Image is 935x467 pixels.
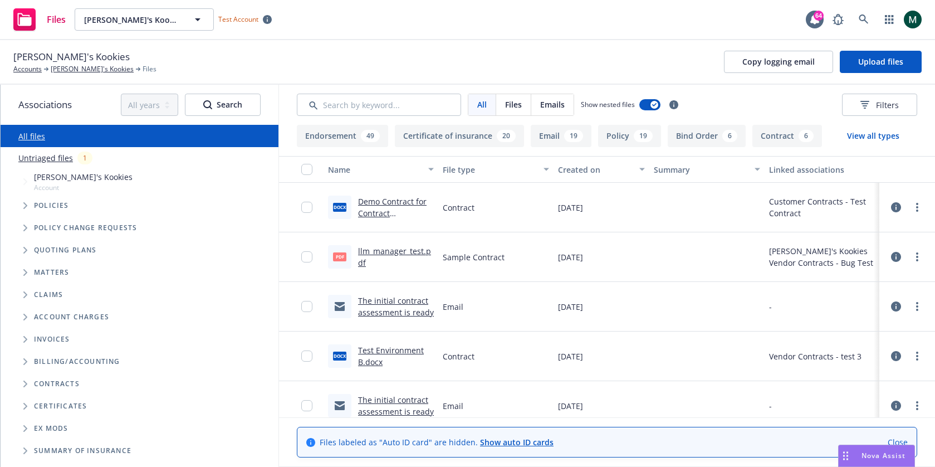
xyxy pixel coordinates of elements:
button: Certificate of insurance [395,125,524,147]
span: [PERSON_NAME]'s Kookies [13,50,130,64]
img: photo [904,11,922,28]
span: Contracts [34,381,80,387]
button: Copy logging email [724,51,833,73]
span: Certificates [34,403,87,410]
button: File type [438,156,553,183]
div: Summary [654,164,747,176]
span: Upload files [858,56,903,67]
a: All files [18,131,45,142]
span: Summary of insurance [34,447,131,454]
button: Endorsement [297,125,388,147]
span: Email [443,301,463,313]
a: more [910,300,924,313]
span: Claims [34,291,63,298]
a: Switch app [878,8,900,31]
span: Files [143,64,156,74]
span: Show nested files [581,100,635,109]
span: [PERSON_NAME]'s Kookies [34,171,133,183]
div: Customer Contracts - Test Contract [769,196,875,219]
input: Select all [301,164,312,175]
div: - [769,301,772,313]
a: Files [9,4,70,35]
div: 19 [564,130,583,142]
span: Files [47,15,66,24]
span: pdf [333,252,346,261]
span: All [477,99,487,110]
span: [DATE] [558,351,583,362]
button: Bind Order [668,125,746,147]
div: Name [328,164,422,176]
a: Untriaged files [18,152,73,164]
span: [DATE] [558,202,583,213]
span: docx [333,203,346,211]
a: more [910,250,924,264]
span: [DATE] [558,400,583,412]
span: [PERSON_NAME]'s Kookies [84,14,180,26]
span: Billing/Accounting [34,358,120,365]
a: The initial contract assessment is ready [358,295,434,318]
span: Test Account [214,13,276,25]
svg: Search [203,100,212,109]
div: 49 [361,130,380,142]
span: Files labeled as "Auto ID card" are hidden. [320,436,554,448]
div: 20 [497,130,516,142]
a: Report a Bug [827,8,849,31]
div: - [769,400,772,412]
button: [PERSON_NAME]'s Kookies [75,8,214,31]
button: Contract [752,125,822,147]
button: Summary [649,156,764,183]
span: Filters [860,99,899,111]
span: docx [333,352,346,360]
input: Search by keyword... [297,94,461,116]
div: [PERSON_NAME]'s Kookies [769,245,873,257]
button: Upload files [840,51,922,73]
span: Sample Contract [443,251,505,263]
span: [DATE] [558,301,583,313]
a: Demo Contract for Contract Review.docx [358,196,427,230]
div: Created on [558,164,633,176]
button: Name [324,156,438,183]
input: Toggle Row Selected [301,351,312,362]
input: Toggle Row Selected [301,202,312,213]
span: Copy logging email [742,56,815,67]
div: 6 [722,130,737,142]
a: Search [853,8,875,31]
span: Files [505,99,522,110]
button: Filters [842,94,917,116]
a: Test Environment B.docx [358,345,424,367]
input: Toggle Row Selected [301,301,312,312]
div: Linked associations [769,164,875,176]
div: 64 [814,11,824,21]
div: Vendor Contracts - test 3 [769,351,861,362]
span: Invoices [34,336,70,343]
a: more [910,349,924,363]
div: Tree Example [1,169,278,351]
a: [PERSON_NAME]'s Kookies [51,64,134,74]
span: Filters [876,99,899,111]
span: Policy change requests [34,225,137,231]
button: Email [531,125,591,147]
a: more [910,399,924,412]
button: Nova Assist [838,445,915,467]
a: Show auto ID cards [480,437,554,447]
button: Linked associations [765,156,879,183]
span: Associations [18,98,72,112]
span: Policies [34,202,69,209]
button: Created on [554,156,649,183]
span: Account charges [34,314,109,320]
div: 1 [77,152,92,164]
span: Emails [540,99,565,110]
input: Toggle Row Selected [301,251,312,262]
button: SearchSearch [185,94,261,116]
div: Vendor Contracts - Bug Test [769,257,873,269]
span: Account [34,183,133,192]
button: View all types [829,125,917,147]
span: Quoting plans [34,247,97,254]
a: llm_manager_test.pdf [358,246,431,268]
span: Ex Mods [34,425,68,432]
input: Toggle Row Selected [301,400,312,411]
span: [DATE] [558,251,583,263]
span: Test Account [218,14,258,24]
span: Email [443,400,463,412]
div: Search [203,94,242,115]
